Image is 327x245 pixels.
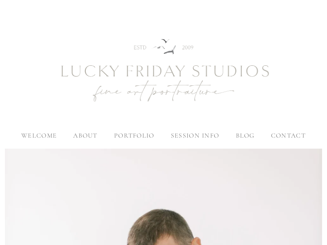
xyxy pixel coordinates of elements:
[16,10,311,132] img: Newborn Photography Denver | Lucky Friday Studios
[114,131,155,140] label: portfolio
[236,131,255,140] a: blog
[73,131,97,140] label: about
[171,131,219,140] label: session info
[271,131,306,140] a: contact
[21,131,57,140] a: welcome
